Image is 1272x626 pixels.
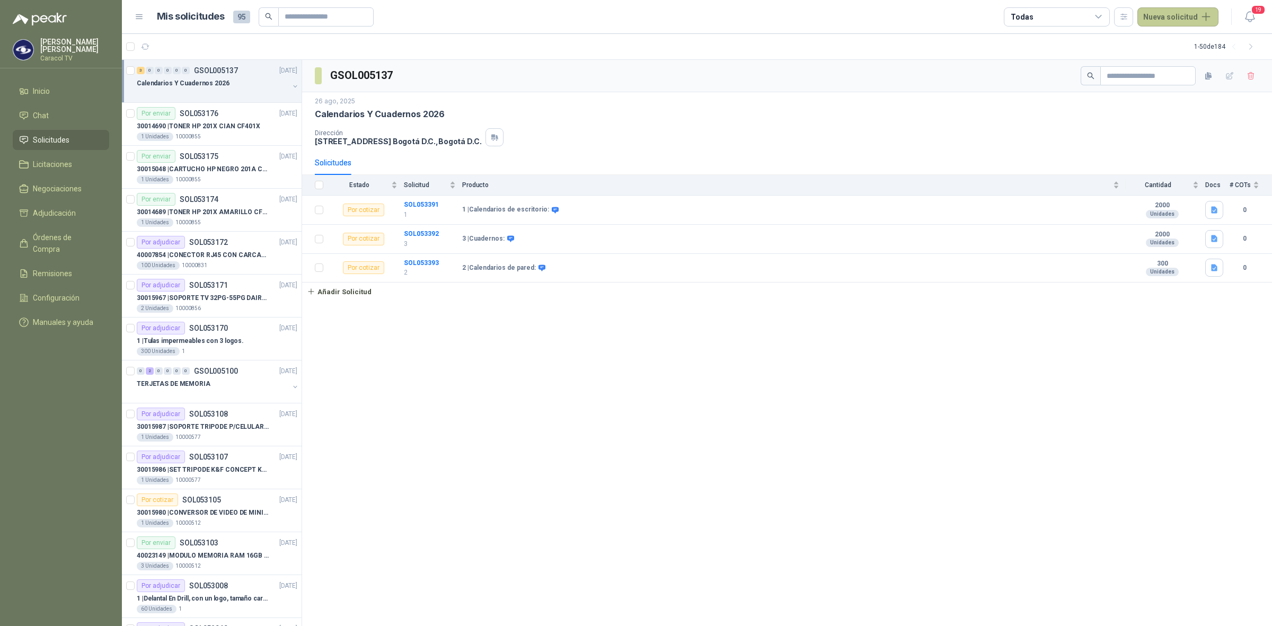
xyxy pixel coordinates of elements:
p: 40007854 | CONECTOR RJ45 CON CARCASA CAT 5E [137,250,269,260]
span: Órdenes de Compra [33,232,99,255]
a: 0 2 0 0 0 0 GSOL005100[DATE] TERJETAS DE MEMORIA [137,365,299,399]
a: Adjudicación [13,203,109,223]
div: 2 Unidades [137,304,173,313]
div: Por enviar [137,150,175,163]
p: SOL053105 [182,496,221,504]
img: Company Logo [13,40,33,60]
p: SOL053107 [189,453,228,461]
p: GSOL005137 [194,67,238,74]
p: [DATE] [279,152,297,162]
p: 30014690 | TONER HP 201X CIAN CF401X [137,121,260,131]
div: Por adjudicar [137,579,185,592]
a: SOL053392 [404,230,439,237]
b: 0 [1230,263,1259,273]
div: 0 [173,367,181,375]
span: Inicio [33,85,50,97]
p: [DATE] [279,452,297,462]
a: Añadir Solicitud [302,283,1272,301]
button: Nueva solicitud [1137,7,1218,27]
p: 1 [182,347,185,356]
p: Calendarios Y Cuadernos 2026 [315,109,445,120]
p: 10000831 [182,261,207,270]
div: 0 [137,367,145,375]
b: 2000 [1126,231,1199,239]
p: 26 ago, 2025 [315,96,355,107]
div: Por adjudicar [137,451,185,463]
p: [DATE] [279,66,297,76]
div: 0 [164,367,172,375]
a: Por cotizarSOL053105[DATE] 30015980 |CONVERSOR DE VIDEO DE MINI DP A DP1 Unidades10000512 [122,489,302,532]
div: Por enviar [137,536,175,549]
p: GSOL005100 [194,367,238,375]
div: 1 Unidades [137,133,173,141]
span: Manuales y ayuda [33,316,93,328]
div: 0 [173,67,181,74]
a: Por enviarSOL053175[DATE] 30015048 |CARTUCHO HP NEGRO 201A CF400X1 Unidades10000855 [122,146,302,189]
th: # COTs [1230,175,1272,196]
div: Todas [1011,11,1033,23]
div: 0 [155,367,163,375]
div: Por adjudicar [137,322,185,334]
div: 0 [155,67,163,74]
div: 1 Unidades [137,433,173,442]
p: 1 | Delantal En Drill, con un logo, tamaño carta 1 tinta (Se envia enlacen, como referencia) [137,594,269,604]
div: Unidades [1146,239,1179,247]
p: Calendarios Y Cuadernos 2026 [137,78,229,89]
a: SOL053393 [404,259,439,267]
p: 1 [179,605,182,613]
span: Remisiones [33,268,72,279]
a: Por enviarSOL053174[DATE] 30014689 |TONER HP 201X AMARILLO CF402X1 Unidades10000855 [122,189,302,232]
p: [PERSON_NAME] [PERSON_NAME] [40,38,109,53]
p: 10000577 [175,433,201,442]
a: Solicitudes [13,130,109,150]
div: Por cotizar [343,233,384,245]
th: Estado [330,175,404,196]
p: 1 | Tulas impermeables con 3 logos. [137,336,244,346]
a: SOL053391 [404,201,439,208]
th: Docs [1205,175,1230,196]
p: [DATE] [279,495,297,505]
b: 300 [1126,260,1199,268]
div: 1 Unidades [137,519,173,527]
a: Por adjudicarSOL053108[DATE] 30015987 |SOPORTE TRIPODE P/CELULAR GENERICO1 Unidades10000577 [122,403,302,446]
span: Solicitud [404,181,447,189]
p: 30015986 | SET TRIPODE K&F CONCEPT KT391 [137,465,269,475]
div: 100 Unidades [137,261,180,270]
b: 3 | Cuadernos: [462,235,505,243]
span: Estado [330,181,389,189]
p: SOL053008 [189,582,228,589]
b: 2000 [1126,201,1199,210]
a: Inicio [13,81,109,101]
p: SOL053175 [180,153,218,160]
p: 10000855 [175,133,201,141]
a: Por adjudicarSOL053171[DATE] 30015967 |SOPORTE TV 32PG-55PG DAIRU LPA52-446KIT22 Unidades10000856 [122,275,302,318]
div: 1 Unidades [137,218,173,227]
span: search [1087,72,1094,80]
p: 40023149 | MODULO MEMORIA RAM 16GB DDR4 2666 MHZ - PORTATIL [137,551,269,561]
div: Unidades [1146,210,1179,218]
h3: GSOL005137 [330,67,394,84]
p: [DATE] [279,323,297,333]
div: 1 Unidades [137,175,173,184]
div: Unidades [1146,268,1179,276]
b: 0 [1230,234,1259,244]
span: Cantidad [1126,181,1190,189]
p: [DATE] [279,237,297,248]
button: 19 [1240,7,1259,27]
a: Licitaciones [13,154,109,174]
span: Configuración [33,292,79,304]
p: SOL053172 [189,239,228,246]
p: [DATE] [279,280,297,290]
p: 10000855 [175,218,201,227]
a: 3 0 0 0 0 0 GSOL005137[DATE] Calendarios Y Cuadernos 2026 [137,64,299,98]
p: SOL053170 [189,324,228,332]
p: 10000856 [175,304,201,313]
b: 0 [1230,205,1259,215]
p: [DATE] [279,581,297,591]
div: Por adjudicar [137,279,185,292]
a: Por enviarSOL053103[DATE] 40023149 |MODULO MEMORIA RAM 16GB DDR4 2666 MHZ - PORTATIL3 Unidades100... [122,532,302,575]
div: 1 Unidades [137,476,173,484]
div: Por enviar [137,193,175,206]
div: Solicitudes [315,157,351,169]
p: 30015048 | CARTUCHO HP NEGRO 201A CF400X [137,164,269,174]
